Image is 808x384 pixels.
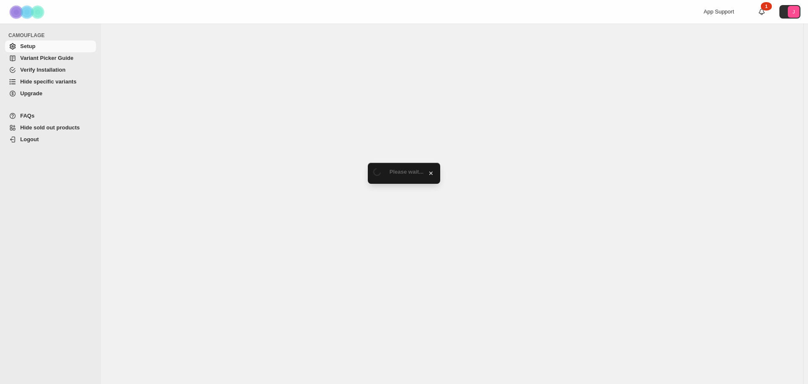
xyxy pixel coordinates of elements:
span: Avatar with initials J [788,6,800,18]
a: Verify Installation [5,64,96,76]
span: Hide specific variants [20,78,77,85]
a: Logout [5,134,96,145]
text: J [792,9,795,14]
a: Variant Picker Guide [5,52,96,64]
a: FAQs [5,110,96,122]
span: App Support [704,8,734,15]
button: Avatar with initials J [779,5,800,19]
a: 1 [757,8,766,16]
span: Hide sold out products [20,124,80,131]
span: Setup [20,43,35,49]
a: Hide sold out products [5,122,96,134]
span: Logout [20,136,39,142]
a: Upgrade [5,88,96,99]
span: CAMOUFLAGE [8,32,97,39]
img: Camouflage [7,0,49,24]
div: 1 [761,2,772,11]
span: Upgrade [20,90,43,97]
span: Please wait... [390,169,424,175]
span: FAQs [20,113,35,119]
span: Variant Picker Guide [20,55,73,61]
a: Setup [5,40,96,52]
a: Hide specific variants [5,76,96,88]
span: Verify Installation [20,67,66,73]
